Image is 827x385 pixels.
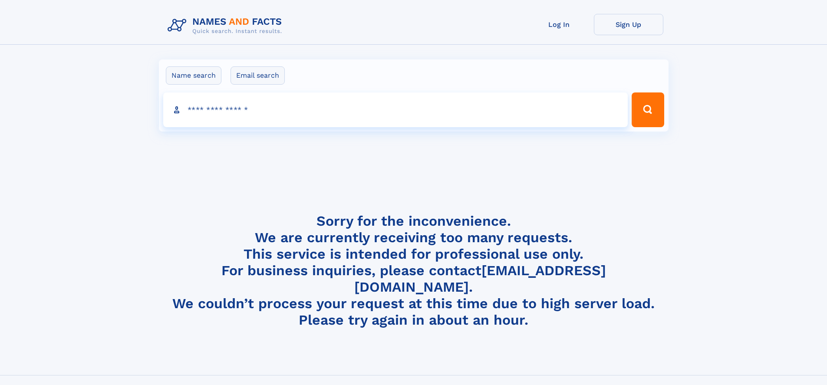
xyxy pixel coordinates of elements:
[632,92,664,127] button: Search Button
[166,66,221,85] label: Name search
[164,213,663,329] h4: Sorry for the inconvenience. We are currently receiving too many requests. This service is intend...
[524,14,594,35] a: Log In
[231,66,285,85] label: Email search
[164,14,289,37] img: Logo Names and Facts
[163,92,628,127] input: search input
[354,262,606,295] a: [EMAIL_ADDRESS][DOMAIN_NAME]
[594,14,663,35] a: Sign Up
